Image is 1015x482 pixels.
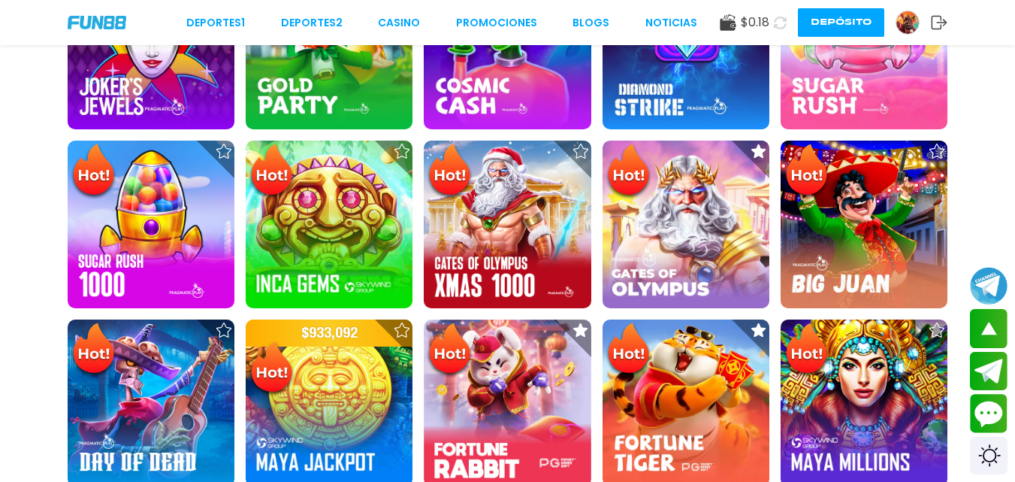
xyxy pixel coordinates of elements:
img: Hot [69,321,118,380]
button: Join telegram channel [970,266,1007,305]
a: Avatar [896,11,931,35]
button: Depósito [798,8,884,37]
img: Hot [604,321,653,380]
div: Switch theme [970,437,1007,474]
span: $ 0.18 [741,14,769,32]
img: Gates of Olympus [603,141,769,308]
a: Deportes2 [281,15,343,31]
img: Hot [425,142,474,201]
a: Promociones [456,15,537,31]
img: Company Logo [68,16,126,29]
a: Deportes1 [186,15,245,31]
img: Hot [247,142,296,201]
a: CASINO [378,15,420,31]
img: Inca Gems [246,141,412,308]
img: Hot [247,340,296,399]
img: Avatar [896,11,919,34]
button: scroll up [970,309,1007,348]
img: Hot [782,321,831,380]
img: Hot [69,142,118,201]
img: Sugar Rush 1000 [68,141,234,308]
p: $ 933,092 [246,320,412,347]
img: Hot [782,142,831,201]
img: Hot [425,321,474,380]
img: Gates of Olympus Xmas 1000 [424,141,591,308]
a: NOTICIAS [645,15,697,31]
a: BLOGS [572,15,609,31]
button: Contact customer service [970,394,1007,433]
img: Big Juan [781,141,947,308]
button: Join telegram [970,352,1007,391]
img: Hot [604,142,653,201]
